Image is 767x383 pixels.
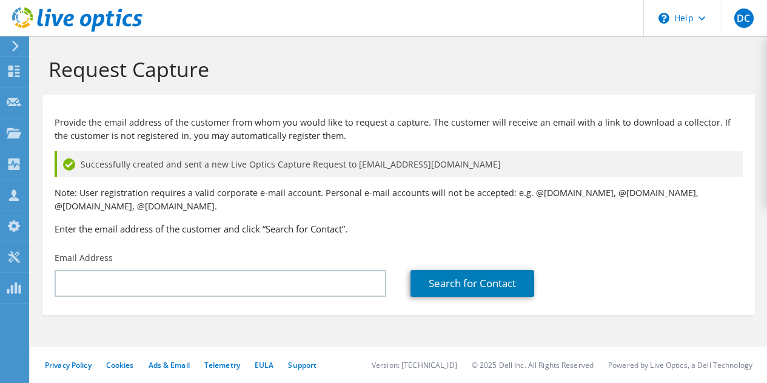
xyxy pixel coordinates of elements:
[288,360,317,370] a: Support
[55,222,743,236] h3: Enter the email address of the customer and click “Search for Contact”.
[55,186,743,213] p: Note: User registration requires a valid corporate e-mail account. Personal e-mail accounts will ...
[106,360,134,370] a: Cookies
[149,360,190,370] a: Ads & Email
[410,270,534,297] a: Search for Contact
[255,360,273,370] a: EULA
[55,252,113,264] label: Email Address
[372,360,457,370] li: Version: [TECHNICAL_ID]
[81,158,501,171] span: Successfully created and sent a new Live Optics Capture Request to [EMAIL_ADDRESS][DOMAIN_NAME]
[734,8,754,28] span: DC
[608,360,752,370] li: Powered by Live Optics, a Dell Technology
[45,360,92,370] a: Privacy Policy
[204,360,240,370] a: Telemetry
[49,56,743,82] h1: Request Capture
[472,360,594,370] li: © 2025 Dell Inc. All Rights Reserved
[658,13,669,24] svg: \n
[55,116,743,143] p: Provide the email address of the customer from whom you would like to request a capture. The cust...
